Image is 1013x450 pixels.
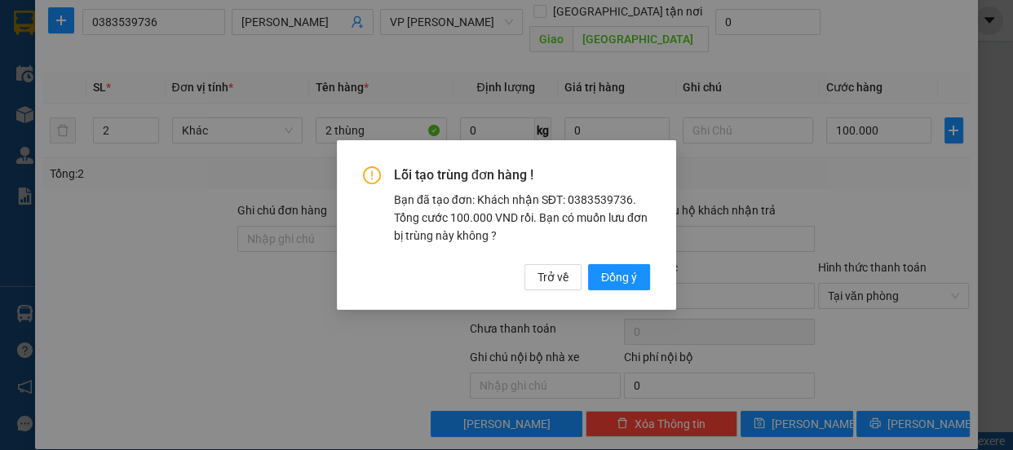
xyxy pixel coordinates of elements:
[363,166,381,184] span: exclamation-circle
[588,264,650,290] button: Đồng ý
[394,191,650,245] div: Bạn đã tạo đơn: Khách nhận SĐT: 0383539736. Tổng cước 100.000 VND rồi. Bạn có muốn lưu đơn bị trù...
[394,166,650,184] span: Lỗi tạo trùng đơn hàng !
[537,268,568,286] span: Trở về
[601,268,637,286] span: Đồng ý
[524,264,582,290] button: Trở về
